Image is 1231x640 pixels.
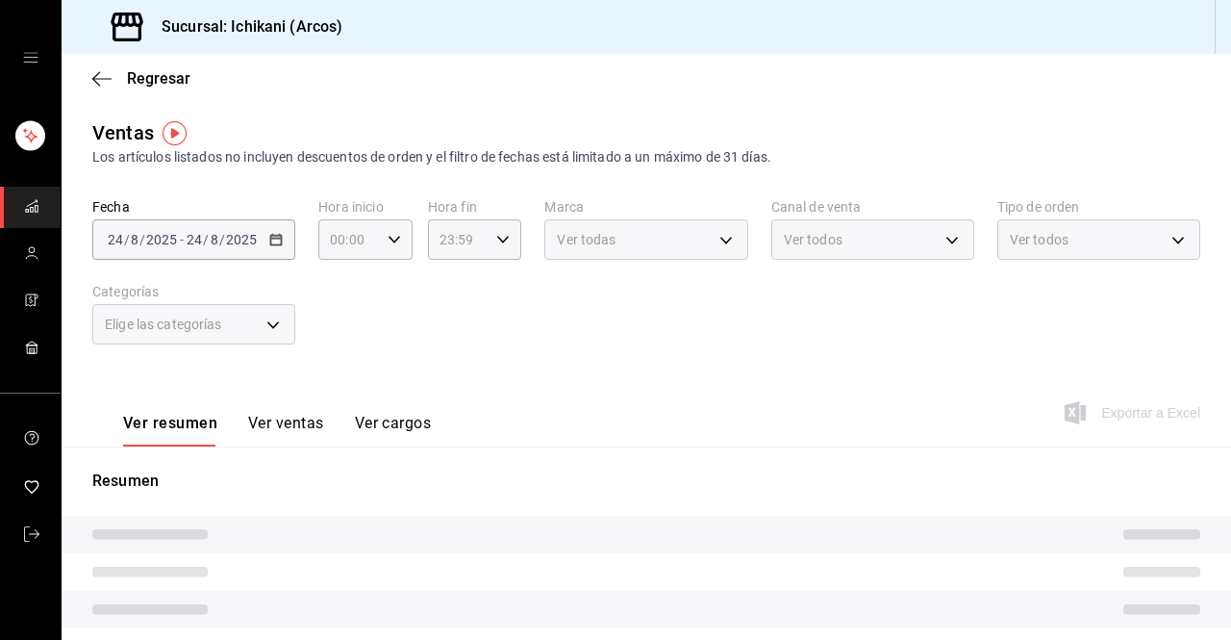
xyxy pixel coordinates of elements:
[23,50,38,65] button: open drawer
[355,414,432,447] button: Ver cargos
[557,230,615,249] span: Ver todas
[139,232,145,247] span: /
[123,414,431,447] div: navigation tabs
[92,69,190,88] button: Regresar
[784,230,842,249] span: Ver todos
[225,232,258,247] input: ----
[92,147,1200,167] div: Los artículos listados no incluyen descuentos de orden y el filtro de fechas está limitado a un m...
[124,232,130,247] span: /
[145,232,178,247] input: ----
[428,200,522,214] label: Hora fin
[127,69,190,88] span: Regresar
[92,200,295,214] label: Fecha
[186,232,203,247] input: --
[92,285,295,298] label: Categorías
[92,118,154,147] div: Ventas
[180,232,184,247] span: -
[771,200,974,214] label: Canal de venta
[318,200,413,214] label: Hora inicio
[1010,230,1068,249] span: Ver todos
[107,232,124,247] input: --
[248,414,324,447] button: Ver ventas
[105,315,222,334] span: Elige las categorías
[203,232,209,247] span: /
[163,121,187,145] img: Tooltip marker
[130,232,139,247] input: --
[146,15,342,38] h3: Sucursal: Ichikani (Arcos)
[123,414,217,447] button: Ver resumen
[997,200,1200,214] label: Tipo de orden
[92,470,1200,493] p: Resumen
[544,200,747,214] label: Marca
[219,232,225,247] span: /
[210,232,219,247] input: --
